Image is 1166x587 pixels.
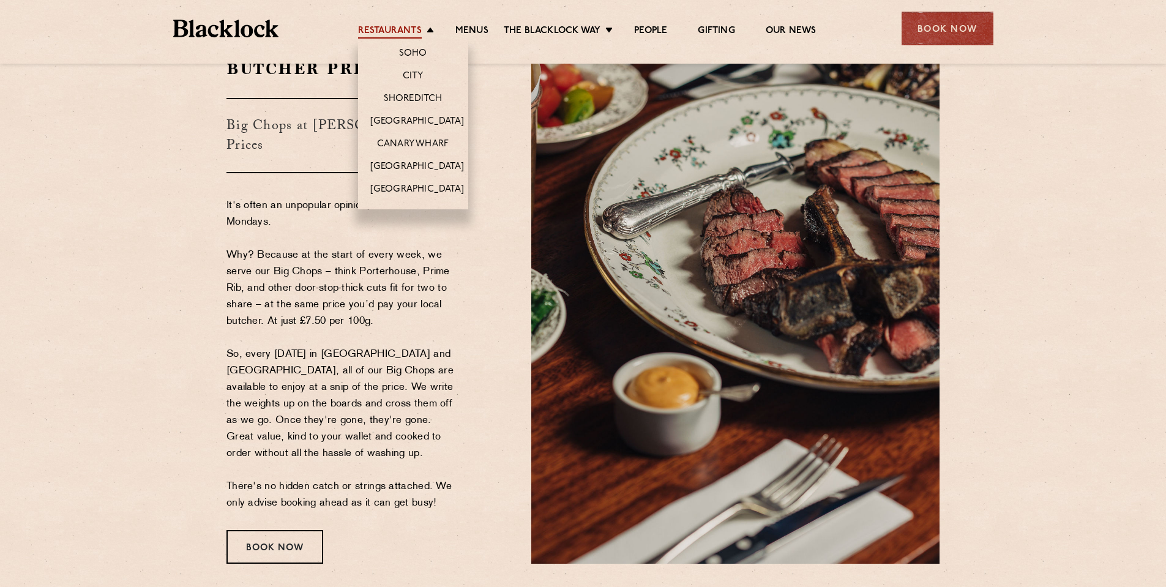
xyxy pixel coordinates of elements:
[358,25,422,39] a: Restaurants
[455,25,488,39] a: Menus
[370,161,464,174] a: [GEOGRAPHIC_DATA]
[226,58,461,80] h2: Butcher Price [DATE]
[377,138,449,152] a: Canary Wharf
[902,12,993,45] div: Book Now
[531,58,940,564] img: Porterhouse-Shoreditch.jpg
[226,198,461,512] p: It's often an unpopular opinion, but we LOVE Mondays. Why? Because at the start of every week, we...
[370,184,464,197] a: [GEOGRAPHIC_DATA]
[698,25,734,39] a: Gifting
[399,48,427,61] a: Soho
[634,25,667,39] a: People
[370,116,464,129] a: [GEOGRAPHIC_DATA]
[226,98,461,173] h3: Big Chops at [PERSON_NAME] Prices
[504,25,600,39] a: The Blacklock Way
[384,93,443,107] a: Shoreditch
[766,25,817,39] a: Our News
[403,70,424,84] a: City
[173,20,279,37] img: BL_Textured_Logo-footer-cropped.svg
[226,530,323,564] div: Book Now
